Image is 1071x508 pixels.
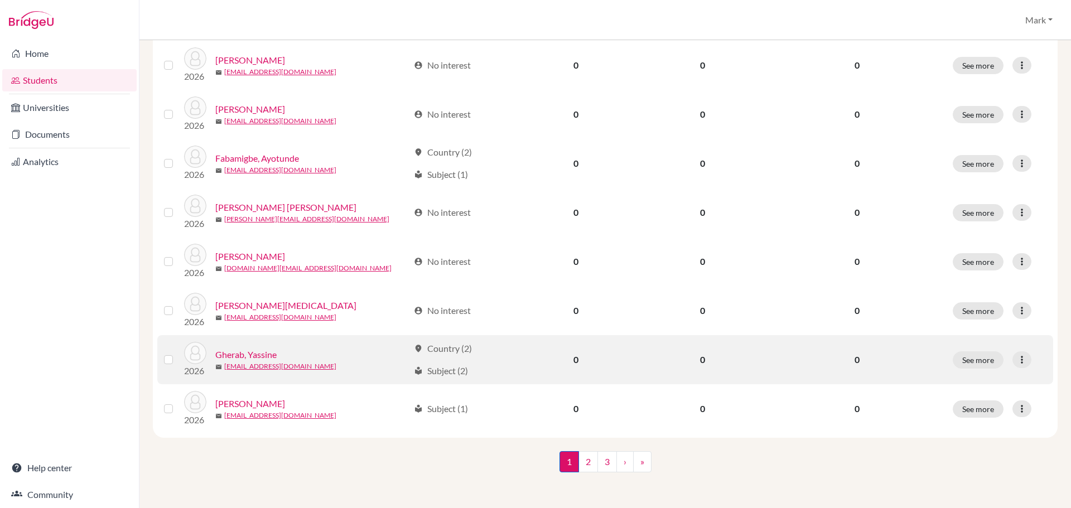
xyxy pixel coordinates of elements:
span: account_circle [414,61,423,70]
p: 2026 [184,119,206,132]
button: See more [953,400,1004,418]
span: mail [215,167,222,174]
span: mail [215,315,222,321]
p: 0 [775,108,939,121]
a: [PERSON_NAME] [215,103,285,116]
a: [EMAIL_ADDRESS][DOMAIN_NAME] [224,312,336,322]
img: Fabamigbe, Ayotunde [184,146,206,168]
td: 0 [514,237,638,286]
a: Help center [2,457,137,479]
td: 0 [514,90,638,139]
p: 2026 [184,266,206,279]
nav: ... [559,451,652,481]
span: 1 [559,451,579,472]
td: 0 [638,286,768,335]
a: [EMAIL_ADDRESS][DOMAIN_NAME] [224,410,336,420]
p: 0 [775,157,939,170]
a: Community [2,483,137,506]
p: 2026 [184,364,206,378]
td: 0 [514,335,638,384]
button: See more [953,302,1004,320]
td: 0 [638,335,768,384]
td: 0 [638,41,768,90]
a: [PERSON_NAME] [PERSON_NAME] [215,201,356,214]
a: [PERSON_NAME] [215,397,285,410]
a: [EMAIL_ADDRESS][DOMAIN_NAME] [224,116,336,126]
td: 0 [514,139,638,188]
p: 0 [775,206,939,219]
a: [PERSON_NAME] [215,250,285,263]
a: Documents [2,123,137,146]
a: Analytics [2,151,137,173]
a: [PERSON_NAME][MEDICAL_DATA] [215,299,356,312]
a: Gherab, Yassine [215,348,277,361]
div: No interest [414,108,471,121]
td: 0 [638,188,768,237]
span: account_circle [414,110,423,119]
td: 0 [638,90,768,139]
img: Fundaro, Gabriele [184,244,206,266]
button: See more [953,155,1004,172]
span: account_circle [414,208,423,217]
img: Gutowska, Karolina [184,391,206,413]
div: No interest [414,206,471,219]
p: 0 [775,59,939,72]
td: 0 [514,188,638,237]
div: No interest [414,304,471,317]
a: [EMAIL_ADDRESS][DOMAIN_NAME] [224,361,336,371]
img: Ferreira Teles, Ryan [184,195,206,217]
a: Home [2,42,137,65]
span: account_circle [414,257,423,266]
span: account_circle [414,306,423,315]
span: mail [215,69,222,76]
a: 2 [578,451,598,472]
div: Subject (1) [414,168,468,181]
span: location_on [414,148,423,157]
div: No interest [414,59,471,72]
p: 0 [775,353,939,366]
span: local_library [414,404,423,413]
button: See more [953,204,1004,221]
span: local_library [414,366,423,375]
a: » [633,451,652,472]
div: Subject (2) [414,364,468,378]
button: Mark [1020,9,1058,31]
button: See more [953,106,1004,123]
p: 2026 [184,168,206,181]
p: 2026 [184,217,206,230]
button: See more [953,57,1004,74]
span: mail [215,265,222,272]
button: See more [953,351,1004,369]
span: mail [215,216,222,223]
a: Universities [2,96,137,119]
td: 0 [514,384,638,433]
a: [EMAIL_ADDRESS][DOMAIN_NAME] [224,165,336,175]
td: 0 [514,41,638,90]
p: 0 [775,402,939,415]
div: Country (2) [414,342,472,355]
a: › [616,451,634,472]
img: Gardiner, Skyla [184,293,206,315]
td: 0 [638,139,768,188]
span: mail [215,413,222,419]
a: [EMAIL_ADDRESS][DOMAIN_NAME] [224,67,336,77]
p: 0 [775,304,939,317]
div: Subject (1) [414,402,468,415]
img: Dmitriev, Kirill [184,47,206,70]
span: mail [215,364,222,370]
a: Fabamigbe, Ayotunde [215,152,299,165]
p: 2026 [184,413,206,427]
img: Bridge-U [9,11,54,29]
img: Gherab, Yassine [184,342,206,364]
div: Country (2) [414,146,472,159]
p: 0 [775,255,939,268]
a: 3 [597,451,617,472]
td: 0 [514,286,638,335]
p: 2026 [184,315,206,328]
p: 2026 [184,70,206,83]
button: See more [953,253,1004,270]
div: No interest [414,255,471,268]
span: local_library [414,170,423,179]
td: 0 [638,237,768,286]
img: Errando Garcia, Laia [184,96,206,119]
